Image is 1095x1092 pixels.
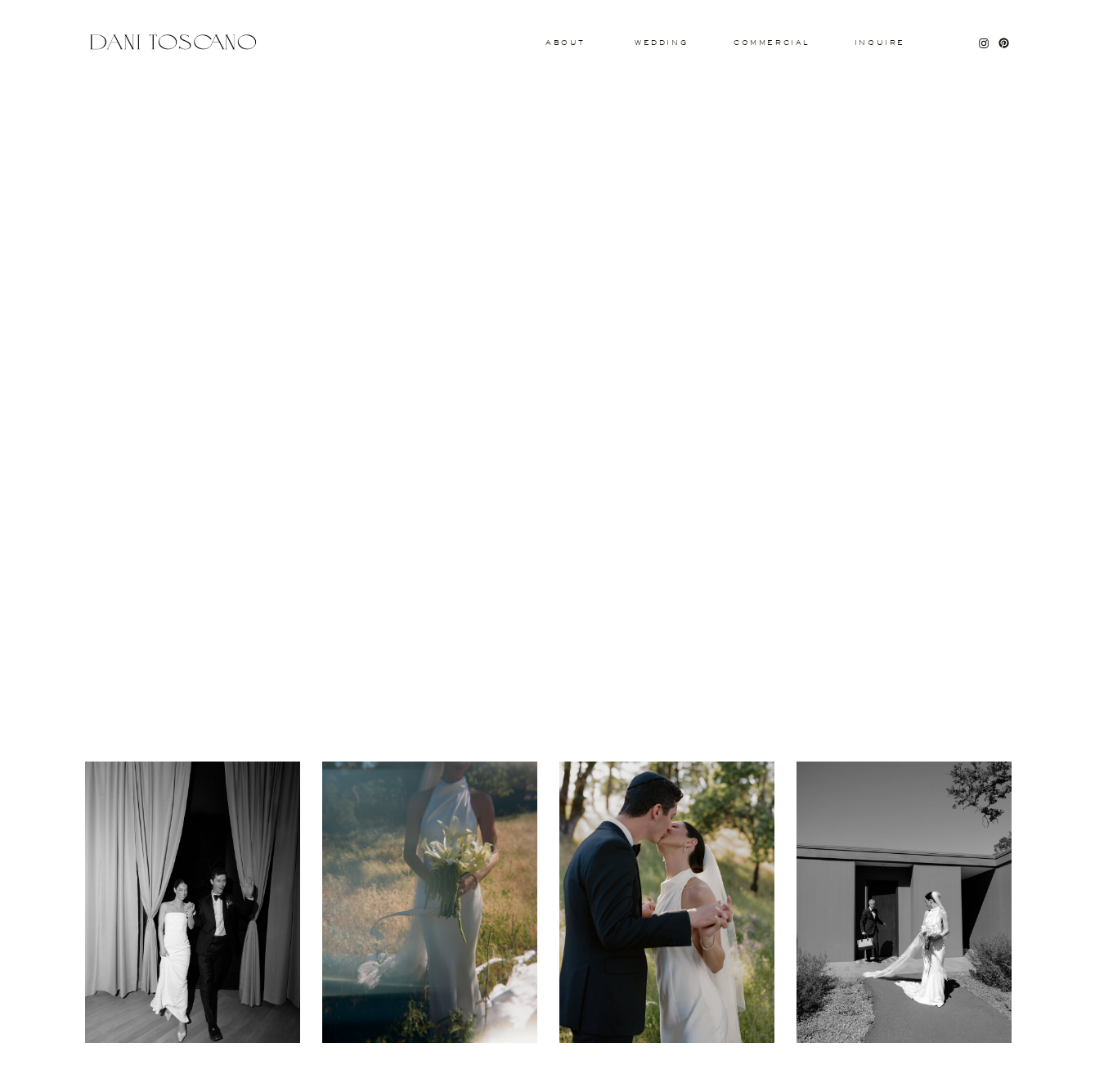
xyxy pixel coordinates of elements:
a: commercial [734,39,809,46]
a: Inquire [854,39,906,47]
a: About [545,39,581,45]
a: wedding [635,39,688,45]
